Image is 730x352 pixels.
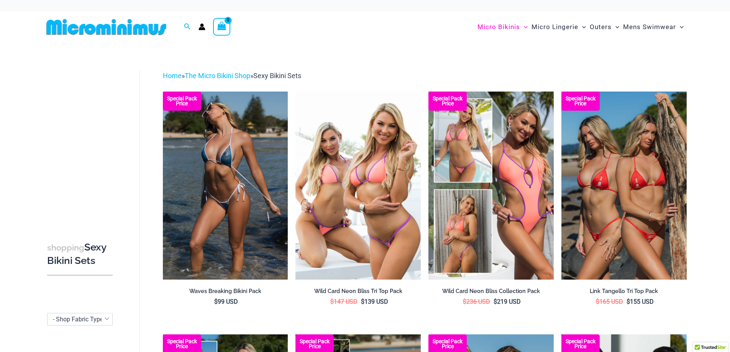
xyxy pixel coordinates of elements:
span: shopping [47,243,84,252]
span: $ [463,298,466,305]
b: Special Pack Price [561,96,600,106]
a: The Micro Bikini Shop [185,72,250,80]
span: Menu Toggle [520,17,528,37]
a: Wild Card Neon Bliss Tri Top Pack [295,288,421,298]
span: Menu Toggle [612,17,619,37]
a: Account icon link [198,23,205,30]
a: Waves Breaking Bikini Pack [163,288,288,298]
img: Waves Breaking Ocean 312 Top 456 Bottom 08 [163,92,288,279]
span: $ [361,298,364,305]
b: Special Pack Price [163,339,201,349]
b: Special Pack Price [163,96,201,106]
bdi: 236 USD [463,298,490,305]
bdi: 147 USD [330,298,358,305]
a: Wild Card Neon Bliss Tri Top PackWild Card Neon Bliss Tri Top Pack BWild Card Neon Bliss Tri Top ... [295,92,421,279]
span: Menu Toggle [676,17,684,37]
h3: Sexy Bikini Sets [47,241,113,267]
a: Waves Breaking Ocean 312 Top 456 Bottom 08 Waves Breaking Ocean 312 Top 456 Bottom 04Waves Breaki... [163,92,288,279]
a: Wild Card Neon Bliss Collection Pack [428,288,554,298]
span: $ [627,298,630,305]
a: Mens SwimwearMenu ToggleMenu Toggle [621,15,686,39]
span: $ [494,298,497,305]
span: - Shop Fabric Type [48,313,112,325]
a: Collection Pack (7) Collection Pack B (1)Collection Pack B (1) [428,92,554,279]
b: Special Pack Price [428,339,467,349]
a: Home [163,72,182,80]
h2: Link Tangello Tri Top Pack [561,288,687,295]
span: Outers [590,17,612,37]
nav: Site Navigation [474,14,687,40]
span: Micro Lingerie [532,17,578,37]
span: Micro Bikinis [477,17,520,37]
a: Search icon link [184,22,191,32]
bdi: 165 USD [596,298,623,305]
a: View Shopping Cart, empty [213,18,231,36]
bdi: 99 USD [214,298,238,305]
h2: Wild Card Neon Bliss Tri Top Pack [295,288,421,295]
span: - Shop Fabric Type [47,313,113,326]
span: Menu Toggle [578,17,586,37]
img: Wild Card Neon Bliss Tri Top Pack [295,92,421,279]
a: Micro BikinisMenu ToggleMenu Toggle [476,15,530,39]
span: » » [163,72,301,80]
bdi: 155 USD [627,298,654,305]
span: $ [330,298,334,305]
bdi: 139 USD [361,298,388,305]
a: Micro LingerieMenu ToggleMenu Toggle [530,15,588,39]
a: Link Tangello Tri Top Pack [561,288,687,298]
span: - Shop Fabric Type [53,316,103,323]
b: Special Pack Price [428,96,467,106]
span: Mens Swimwear [623,17,676,37]
b: Special Pack Price [561,339,600,349]
span: $ [214,298,218,305]
h2: Wild Card Neon Bliss Collection Pack [428,288,554,295]
span: $ [596,298,599,305]
a: Bikini Pack Bikini Pack BBikini Pack B [561,92,687,279]
iframe: TrustedSite Certified [47,64,116,217]
a: OutersMenu ToggleMenu Toggle [588,15,621,39]
b: Special Pack Price [295,339,334,349]
img: MM SHOP LOGO FLAT [43,18,169,36]
bdi: 219 USD [494,298,521,305]
img: Bikini Pack [561,92,687,279]
span: Sexy Bikini Sets [253,72,301,80]
img: Collection Pack (7) [428,92,554,279]
h2: Waves Breaking Bikini Pack [163,288,288,295]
